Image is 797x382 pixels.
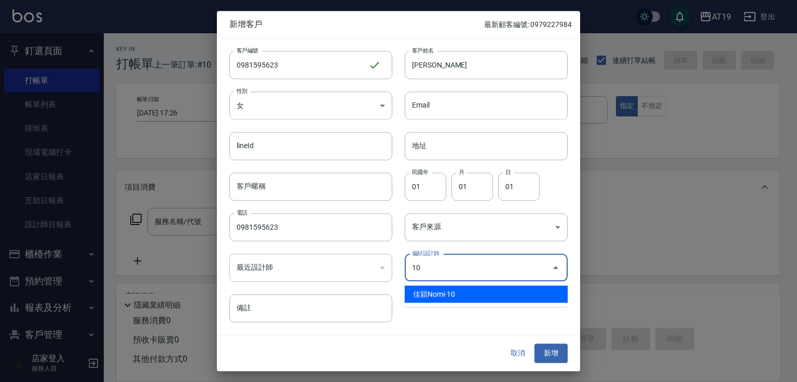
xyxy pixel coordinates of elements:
li: 佳穎Nomi-10 [405,286,568,303]
div: 女 [229,91,392,120]
p: 最新顧客編號: 0979227984 [484,19,572,30]
label: 電話 [237,208,248,216]
label: 客戶編號 [237,46,258,54]
button: Close [547,259,564,276]
button: 取消 [501,344,534,363]
label: 偏好設計師 [412,249,439,257]
label: 民國年 [412,168,428,176]
span: 新增客戶 [229,19,484,30]
label: 客戶姓名 [412,46,434,54]
button: 新增 [534,344,568,363]
label: 性別 [237,87,248,95]
label: 日 [505,168,511,176]
label: 月 [459,168,464,176]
